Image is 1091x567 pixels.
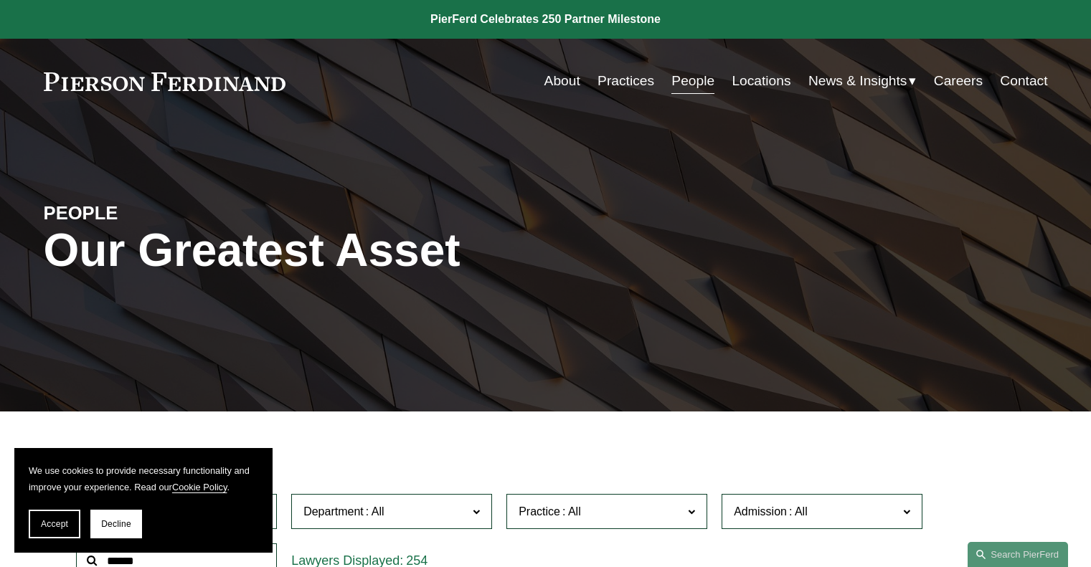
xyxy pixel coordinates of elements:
h4: PEOPLE [44,201,295,224]
a: folder dropdown [808,67,917,95]
button: Decline [90,510,142,538]
a: Locations [732,67,790,95]
h1: Our Greatest Asset [44,224,713,277]
span: Accept [41,519,68,529]
a: People [671,67,714,95]
p: We use cookies to provide necessary functionality and improve your experience. Read our . [29,462,258,495]
button: Accept [29,510,80,538]
span: News & Insights [808,69,907,94]
a: Practices [598,67,654,95]
a: About [544,67,580,95]
a: Contact [1000,67,1047,95]
span: Decline [101,519,131,529]
a: Search this site [968,542,1068,567]
a: Cookie Policy [172,482,227,492]
span: Admission [734,505,787,518]
section: Cookie banner [14,448,273,553]
span: Department [303,505,364,518]
a: Careers [934,67,983,95]
span: Practice [519,505,560,518]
